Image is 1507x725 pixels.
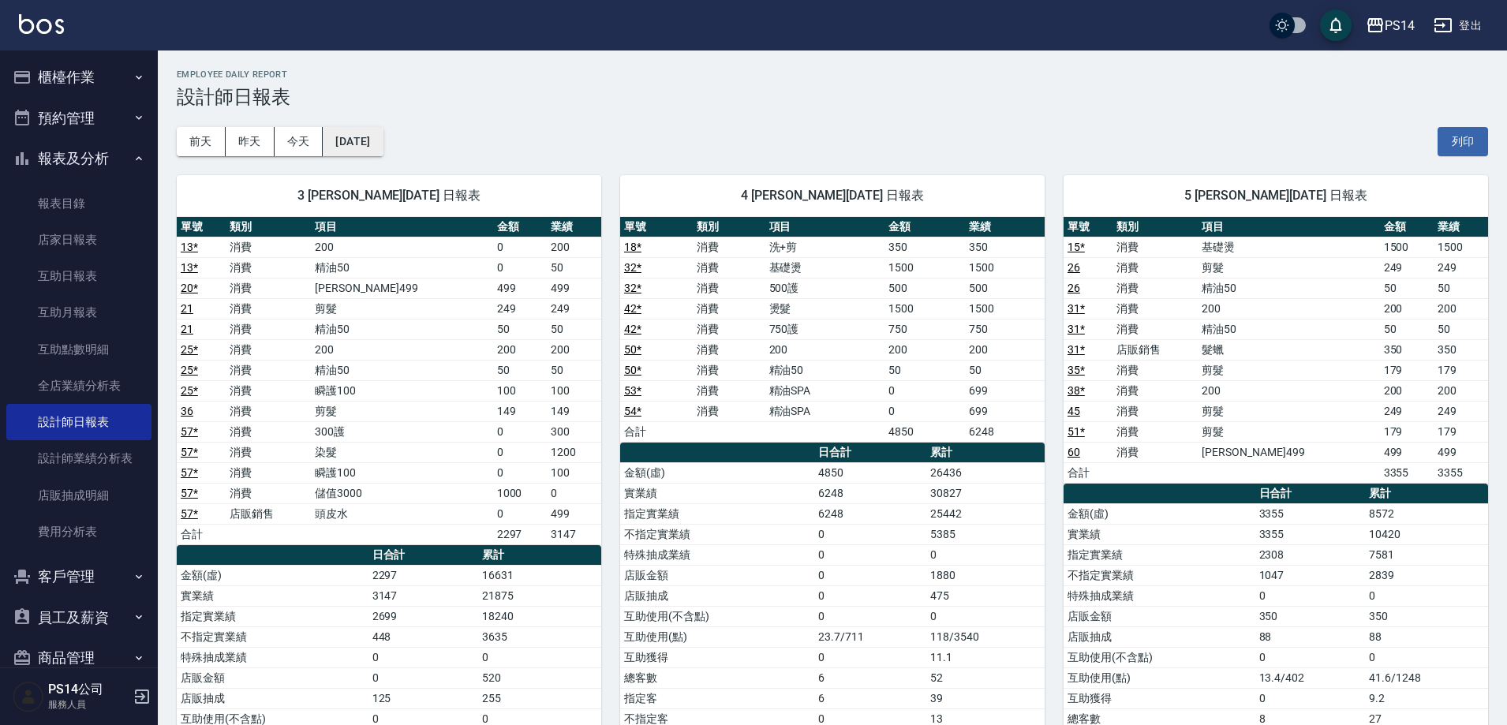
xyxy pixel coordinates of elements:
td: 實業績 [1064,524,1255,544]
td: 88 [1255,626,1366,647]
td: 100 [493,380,548,401]
table: a dense table [1064,217,1488,484]
td: 特殊抽成業績 [620,544,814,565]
td: 消費 [693,401,765,421]
div: PS14 [1385,16,1415,36]
td: 消費 [226,237,311,257]
th: 日合計 [1255,484,1366,504]
a: 26 [1068,282,1080,294]
td: 消費 [1112,237,1198,257]
td: 消費 [226,298,311,319]
td: 消費 [1112,278,1198,298]
button: 昨天 [226,127,275,156]
td: 指定實業績 [177,606,368,626]
th: 項目 [765,217,885,237]
td: 249 [1380,401,1434,421]
td: 精油50 [311,319,492,339]
td: 剪髮 [1198,401,1379,421]
td: 消費 [226,462,311,483]
td: 499 [547,503,601,524]
td: 指定實業績 [1064,544,1255,565]
button: save [1320,9,1352,41]
td: 特殊抽成業績 [1064,585,1255,606]
td: [PERSON_NAME]499 [1198,442,1379,462]
td: 6248 [814,503,926,524]
th: 累計 [478,545,601,566]
td: 瞬護100 [311,380,492,401]
td: 1500 [884,298,964,319]
td: 金額(虛) [1064,503,1255,524]
td: 200 [765,339,885,360]
th: 業績 [1434,217,1488,237]
td: 合計 [1064,462,1112,483]
a: 36 [181,405,193,417]
h5: PS14公司 [48,682,129,697]
td: 350 [1365,606,1488,626]
td: 消費 [226,421,311,442]
td: 5385 [926,524,1045,544]
td: 實業績 [620,483,814,503]
td: 0 [547,483,601,503]
td: 10420 [1365,524,1488,544]
td: 剪髮 [1198,257,1379,278]
td: 瞬護100 [311,462,492,483]
td: 0 [1365,585,1488,606]
td: 50 [547,319,601,339]
td: 500 [965,278,1045,298]
a: 設計師業績分析表 [6,440,151,476]
th: 業績 [965,217,1045,237]
td: 200 [1434,380,1488,401]
td: 18240 [478,606,601,626]
td: 精油SPA [765,401,885,421]
a: 21 [181,323,193,335]
td: 不指定實業績 [620,524,814,544]
td: 50 [965,360,1045,380]
td: 300護 [311,421,492,442]
td: 448 [368,626,479,647]
td: 消費 [1112,421,1198,442]
td: 基礎燙 [765,257,885,278]
td: 互助使用(不含點) [620,606,814,626]
td: 6 [814,667,926,688]
td: 249 [547,298,601,319]
td: 指定實業績 [620,503,814,524]
td: 149 [493,401,548,421]
a: 45 [1068,405,1080,417]
a: 互助點數明細 [6,331,151,368]
th: 單號 [620,217,693,237]
p: 服務人員 [48,697,129,712]
td: 消費 [226,339,311,360]
span: 3 [PERSON_NAME][DATE] 日報表 [196,188,582,204]
td: 消費 [1112,298,1198,319]
td: 750 [965,319,1045,339]
td: 1000 [493,483,548,503]
td: 16631 [478,565,601,585]
th: 累計 [1365,484,1488,504]
td: 店販抽成 [1064,626,1255,647]
td: 50 [1434,319,1488,339]
td: 50 [884,360,964,380]
td: 179 [1434,421,1488,442]
td: 0 [493,257,548,278]
td: 店販抽成 [620,585,814,606]
td: 255 [478,688,601,708]
td: 475 [926,585,1045,606]
th: 業績 [547,217,601,237]
td: 消費 [226,380,311,401]
td: 2297 [493,524,548,544]
td: 3355 [1434,462,1488,483]
td: 互助獲得 [1064,688,1255,708]
td: 0 [884,380,964,401]
td: 精油50 [1198,278,1379,298]
td: 不指定實業績 [1064,565,1255,585]
td: 0 [368,667,479,688]
td: 2308 [1255,544,1366,565]
td: 指定客 [620,688,814,708]
td: 200 [547,339,601,360]
td: 3147 [368,585,479,606]
table: a dense table [177,217,601,545]
a: 21 [181,302,193,315]
td: 520 [478,667,601,688]
td: 350 [1255,606,1366,626]
td: 699 [965,401,1045,421]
